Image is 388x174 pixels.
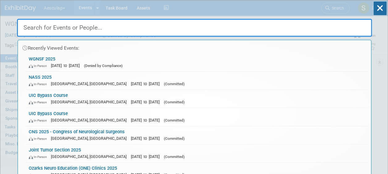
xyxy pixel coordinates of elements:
[131,118,163,122] span: [DATE] to [DATE]
[29,82,50,86] span: In-Person
[51,81,130,86] span: [GEOGRAPHIC_DATA], [GEOGRAPHIC_DATA]
[164,118,185,122] span: (Committed)
[51,136,130,141] span: [GEOGRAPHIC_DATA], [GEOGRAPHIC_DATA]
[17,19,372,37] input: Search for Events or People...
[29,137,50,141] span: In-Person
[51,118,130,122] span: [GEOGRAPHIC_DATA], [GEOGRAPHIC_DATA]
[131,154,163,159] span: [DATE] to [DATE]
[51,154,130,159] span: [GEOGRAPHIC_DATA], [GEOGRAPHIC_DATA]
[26,108,368,126] a: UIC Bypass Course In-Person [GEOGRAPHIC_DATA], [GEOGRAPHIC_DATA] [DATE] to [DATE] (Committed)
[164,82,185,86] span: (Committed)
[51,63,83,68] span: [DATE] to [DATE]
[164,155,185,159] span: (Committed)
[131,81,163,86] span: [DATE] to [DATE]
[26,53,368,71] a: WGNSF 2025 In-Person [DATE] to [DATE] (Denied by Compliance)
[26,72,368,89] a: NASS 2025 In-Person [GEOGRAPHIC_DATA], [GEOGRAPHIC_DATA] [DATE] to [DATE] (Committed)
[29,100,50,104] span: In-Person
[84,64,123,68] span: (Denied by Compliance)
[26,90,368,108] a: UIC Bypass Course In-Person [GEOGRAPHIC_DATA], [GEOGRAPHIC_DATA] [DATE] to [DATE] (Committed)
[26,126,368,144] a: CNS 2025 - Congress of Neurological Surgeons In-Person [GEOGRAPHIC_DATA], [GEOGRAPHIC_DATA] [DATE...
[164,136,185,141] span: (Committed)
[21,40,368,53] div: Recently Viewed Events:
[51,100,130,104] span: [GEOGRAPHIC_DATA], [GEOGRAPHIC_DATA]
[26,144,368,162] a: Joint Tumor Section 2025 In-Person [GEOGRAPHIC_DATA], [GEOGRAPHIC_DATA] [DATE] to [DATE] (Committed)
[131,100,163,104] span: [DATE] to [DATE]
[164,100,185,104] span: (Committed)
[29,118,50,122] span: In-Person
[29,64,50,68] span: In-Person
[131,136,163,141] span: [DATE] to [DATE]
[29,155,50,159] span: In-Person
